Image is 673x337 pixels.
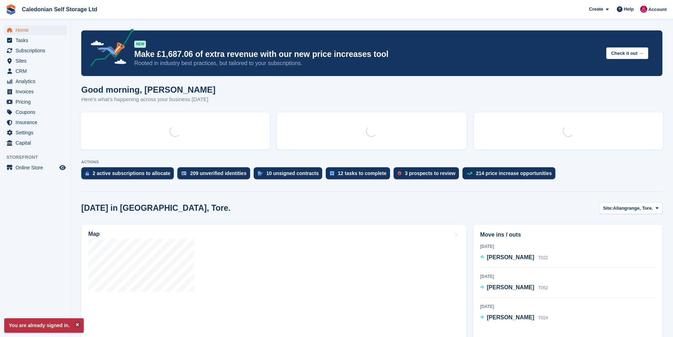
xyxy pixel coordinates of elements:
span: CRM [16,66,58,76]
span: Analytics [16,76,58,86]
button: Site: Allangrange, Tore. [599,202,662,214]
img: contract_signature_icon-13c848040528278c33f63329250d36e43548de30e8caae1d1a13099fd9432cc5.svg [258,171,263,175]
a: menu [4,97,67,107]
span: Subscriptions [16,46,58,56]
div: 3 prospects to review [405,170,455,176]
a: [PERSON_NAME] T024 [480,313,548,323]
a: menu [4,87,67,97]
a: Preview store [58,163,67,172]
div: NEW [134,41,146,48]
img: task-75834270c22a3079a89374b754ae025e5fb1db73e45f91037f5363f120a921f8.svg [330,171,334,175]
img: price_increase_opportunities-93ffe204e8149a01c8c9dc8f82e8f89637d9d84a8eef4429ea346261dce0b2c0.svg [467,172,472,175]
a: menu [4,107,67,117]
a: menu [4,117,67,127]
span: [PERSON_NAME] [487,254,534,260]
a: menu [4,25,67,35]
span: T024 [538,315,548,320]
img: verify_identity-adf6edd0f0f0b5bbfe63781bf79b02c33cf7c696d77639b501bdc392416b5a36.svg [182,171,187,175]
span: Sites [16,56,58,66]
span: Tasks [16,35,58,45]
span: Storefront [6,154,70,161]
a: menu [4,35,67,45]
a: Caledonian Self Storage Ltd [19,4,100,15]
div: [DATE] [480,273,656,280]
span: [PERSON_NAME] [487,284,534,290]
div: 214 price increase opportunities [476,170,552,176]
div: 10 unsigned contracts [266,170,319,176]
a: menu [4,56,67,66]
span: Home [16,25,58,35]
span: Help [624,6,634,13]
span: T052 [538,285,548,290]
p: Here's what's happening across your business [DATE] [81,95,216,104]
span: Coupons [16,107,58,117]
span: Invoices [16,87,58,97]
div: [DATE] [480,243,656,250]
span: Pricing [16,97,58,107]
a: 214 price increase opportunities [462,167,559,183]
a: 3 prospects to review [394,167,462,183]
div: 12 tasks to complete [338,170,386,176]
button: Check it out → [606,47,648,59]
a: menu [4,46,67,56]
div: 209 unverified identities [190,170,247,176]
h2: Move ins / outs [480,231,656,239]
a: menu [4,163,67,173]
h2: [DATE] in [GEOGRAPHIC_DATA], Tore. [81,203,231,213]
p: ACTIONS [81,160,662,164]
span: Allangrange, Tore. [613,205,653,212]
a: menu [4,138,67,148]
span: Site: [603,205,613,212]
span: Online Store [16,163,58,173]
img: active_subscription_to_allocate_icon-d502201f5373d7db506a760aba3b589e785aa758c864c3986d89f69b8ff3... [85,171,89,176]
h2: Map [88,231,100,237]
a: 2 active subscriptions to allocate [81,167,177,183]
span: Account [648,6,667,13]
span: T022 [538,255,548,260]
span: Capital [16,138,58,148]
a: [PERSON_NAME] T052 [480,283,548,292]
span: Create [589,6,603,13]
a: 10 unsigned contracts [254,167,326,183]
img: stora-icon-8386f47178a22dfd0bd8f6a31ec36ba5ce8667c1dd55bd0f319d3a0aa187defe.svg [6,4,16,15]
a: 12 tasks to complete [326,167,394,183]
img: prospect-51fa495bee0391a8d652442698ab0144808aea92771e9ea1ae160a38d050c398.svg [398,171,401,175]
p: You are already signed in. [4,318,84,333]
p: Make £1,687.06 of extra revenue with our new price increases tool [134,49,601,59]
a: menu [4,76,67,86]
div: 2 active subscriptions to allocate [93,170,170,176]
div: [DATE] [480,303,656,310]
a: [PERSON_NAME] T022 [480,253,548,262]
p: Rooted in industry best practices, but tailored to your subscriptions. [134,59,601,67]
h1: Good morning, [PERSON_NAME] [81,85,216,94]
img: Donald Mathieson [640,6,647,13]
span: Insurance [16,117,58,127]
span: [PERSON_NAME] [487,314,534,320]
a: menu [4,128,67,138]
img: price-adjustments-announcement-icon-8257ccfd72463d97f412b2fc003d46551f7dbcb40ab6d574587a9cd5c0d94... [84,29,134,69]
a: 209 unverified identities [177,167,254,183]
a: menu [4,66,67,76]
span: Settings [16,128,58,138]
